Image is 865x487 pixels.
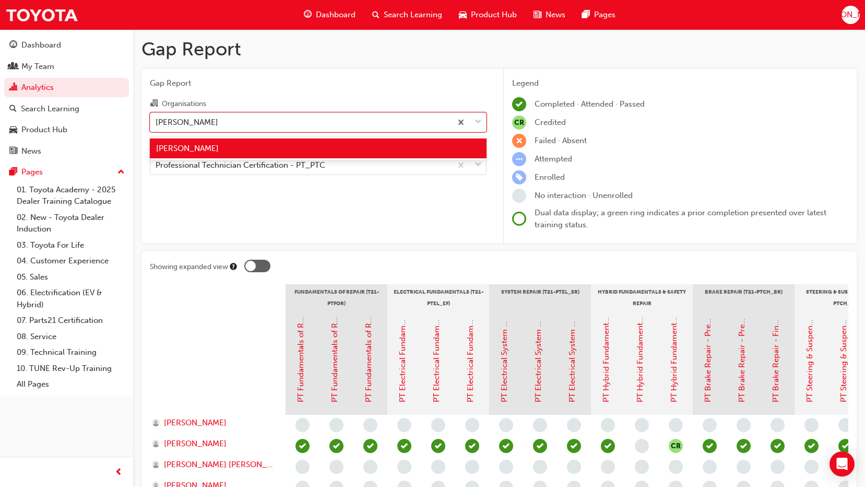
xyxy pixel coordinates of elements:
[703,303,713,402] a: PT Brake Repair - Pre-Read
[830,451,855,477] div: Open Intercom Messenger
[771,460,785,474] span: learningRecordVerb_NONE-icon
[535,208,826,229] span: Dual data display; a green ring indicates a prior completion presented over latest training status.
[363,418,377,432] span: learningRecordVerb_NONE-icon
[150,99,158,109] span: organisation-icon
[13,376,129,392] a: All Pages
[9,83,17,92] span: chart-icon
[475,158,482,172] span: down-icon
[295,418,310,432] span: learningRecordVerb_NONE-icon
[156,116,218,128] div: [PERSON_NAME]
[771,275,780,402] a: PT Brake Repair - Final Assessment
[4,163,129,182] button: Pages
[601,418,615,432] span: learningRecordVerb_NONE-icon
[13,182,129,210] a: 01. Toyota Academy - 2025 Dealer Training Catalogue
[703,460,717,474] span: learningRecordVerb_NONE-icon
[9,41,17,50] span: guage-icon
[512,97,526,111] span: learningRecordVerb_COMPLETE-icon
[13,285,129,312] a: 06. Electrification (EV & Hybrid)
[9,125,17,135] span: car-icon
[804,418,819,432] span: learningRecordVerb_NONE-icon
[804,460,819,474] span: learningRecordVerb_NONE-icon
[535,99,645,109] span: Completed · Attended · Passed
[567,439,581,453] span: learningRecordVerb_COMPLETE-icon
[152,438,276,450] a: [PERSON_NAME]
[156,144,219,153] span: [PERSON_NAME]
[295,439,310,453] span: learningRecordVerb_COMPLETE-icon
[295,460,310,474] span: learningRecordVerb_NONE-icon
[499,439,513,453] span: learningRecordVerb_COMPLETE-icon
[329,439,343,453] span: learningRecordVerb_COMPLETE-icon
[13,361,129,377] a: 10. TUNE Rev-Up Training
[13,344,129,361] a: 09. Technical Training
[635,439,649,453] span: learningRecordVerb_NONE-icon
[771,439,785,453] span: learningRecordVerb_COMPLETE-icon
[21,61,54,73] div: My Team
[329,460,343,474] span: learningRecordVerb_NONE-icon
[535,191,633,200] span: No interaction · Unenrolled
[693,284,795,310] div: Brake Repair (T21-PTCH_BR)
[567,460,581,474] span: learningRecordVerb_NONE-icon
[512,115,526,130] span: null-icon
[364,4,451,26] a: search-iconSearch Learning
[397,439,411,453] span: learningRecordVerb_COMPLETE-icon
[635,460,649,474] span: learningRecordVerb_NONE-icon
[567,418,581,432] span: learningRecordVerb_NONE-icon
[387,284,489,310] div: Electrical Fundamentals (T21-PTEL_EF)
[4,33,129,163] button: DashboardMy TeamAnalyticsSearch LearningProduct HubNews
[471,9,517,21] span: Product Hub
[329,418,343,432] span: learningRecordVerb_NONE-icon
[842,6,860,24] button: [PERSON_NAME]
[304,8,312,21] span: guage-icon
[363,439,377,453] span: learningRecordVerb_COMPLETE-icon
[152,417,276,429] a: [PERSON_NAME]
[582,8,590,21] span: pages-icon
[465,460,479,474] span: learningRecordVerb_NONE-icon
[591,284,693,310] div: Hybrid Fundamentals & Safety Repair
[150,262,228,272] div: Showing expanded view
[512,152,526,166] span: learningRecordVerb_ATTEMPT-icon
[805,269,814,402] a: PT Steering & Suspension - Pre-Read
[164,417,227,429] span: [PERSON_NAME]
[512,189,526,203] span: learningRecordVerb_NONE-icon
[295,4,364,26] a: guage-iconDashboard
[13,312,129,329] a: 07. Parts21 Certification
[535,154,572,164] span: Attempted
[703,418,717,432] span: learningRecordVerb_NONE-icon
[13,329,129,345] a: 08. Service
[574,4,624,26] a: pages-iconPages
[117,166,125,179] span: up-icon
[534,8,541,21] span: news-icon
[4,99,129,119] a: Search Learning
[9,62,17,72] span: people-icon
[737,418,751,432] span: learningRecordVerb_NONE-icon
[296,263,305,402] a: PT Fundamentals of Repair - Pre-Read
[525,4,574,26] a: news-iconNews
[21,166,43,178] div: Pages
[838,439,852,453] span: learningRecordVerb_COMPLETE-icon
[703,439,717,453] span: learningRecordVerb_COMPLETE-icon
[21,124,67,136] div: Product Hub
[384,9,442,21] span: Search Learning
[533,439,547,453] span: learningRecordVerb_COMPLETE-icon
[737,460,751,474] span: learningRecordVerb_NONE-icon
[535,118,566,127] span: Credited
[5,3,78,27] img: Trak
[21,103,79,115] div: Search Learning
[500,262,509,402] a: PT Electrical System Repair - Pre-Read
[4,142,129,161] a: News
[9,147,17,156] span: news-icon
[156,159,325,171] div: Professional Technician Certification - PT_PTC
[838,418,852,432] span: learningRecordVerb_NONE-icon
[397,460,411,474] span: learningRecordVerb_NONE-icon
[512,77,848,89] div: Legend
[669,439,683,453] button: null-icon
[21,145,41,157] div: News
[546,9,565,21] span: News
[771,418,785,432] span: learningRecordVerb_NONE-icon
[162,99,206,109] div: Organisations
[535,136,587,145] span: Failed · Absent
[397,418,411,432] span: learningRecordVerb_NONE-icon
[141,38,857,61] h1: Gap Report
